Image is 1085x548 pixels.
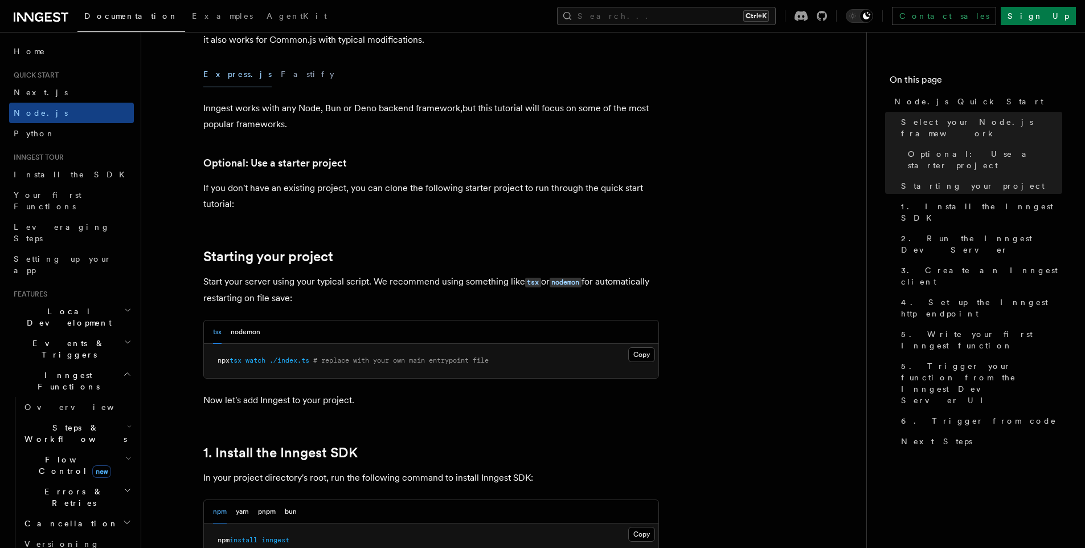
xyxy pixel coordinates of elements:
a: 3. Create an Inngest client [896,260,1062,292]
span: Your first Functions [14,190,81,211]
span: AgentKit [267,11,327,21]
code: nodemon [550,278,582,287]
span: Examples [192,11,253,21]
a: Optional: Use a starter project [203,155,347,171]
a: 1. Install the Inngest SDK [896,196,1062,228]
a: 6. Trigger from code [896,411,1062,431]
a: Next Steps [896,431,1062,452]
span: Flow Control [20,454,125,477]
a: 2. Run the Inngest Dev Server [896,228,1062,260]
a: Optional: Use a starter project [903,144,1062,176]
button: Local Development [9,301,134,333]
a: Python [9,123,134,144]
a: 5. Trigger your function from the Inngest Dev Server UI [896,356,1062,411]
span: watch [245,356,265,364]
a: Home [9,41,134,62]
a: Contact sales [892,7,996,25]
a: Node.js Quick Start [890,91,1062,112]
span: 4. Set up the Inngest http endpoint [901,297,1062,319]
span: Python [14,129,55,138]
a: tsx [525,276,541,287]
a: 1. Install the Inngest SDK [203,445,358,461]
a: Node.js [9,103,134,123]
span: Setting up your app [14,254,112,275]
a: AgentKit [260,3,334,31]
a: 5. Write your first Inngest function [896,324,1062,356]
span: tsx [230,356,241,364]
span: Node.js [14,108,68,117]
p: Now let's add Inngest to your project. [203,392,659,408]
span: Errors & Retries [20,486,124,509]
button: Search...Ctrl+K [557,7,776,25]
a: 4. Set up the Inngest http endpoint [896,292,1062,324]
span: 5. Trigger your function from the Inngest Dev Server UI [901,360,1062,406]
span: Inngest Functions [9,370,123,392]
a: Install the SDK [9,164,134,185]
span: inngest [261,536,289,544]
span: Quick start [9,71,59,80]
span: npm [218,536,230,544]
button: Express.js [203,62,272,87]
span: Node.js Quick Start [894,96,1043,107]
span: Optional: Use a starter project [908,148,1062,171]
button: Toggle dark mode [846,9,873,23]
code: tsx [525,278,541,287]
button: tsx [213,320,222,344]
a: Next.js [9,82,134,103]
span: Next.js [14,88,68,97]
button: Inngest Functions [9,365,134,397]
a: nodemon [550,276,582,287]
p: In your project directory's root, run the following command to install Inngest SDK: [203,470,659,486]
span: npx [218,356,230,364]
span: Overview [24,403,142,412]
button: Copy [628,527,655,542]
span: Events & Triggers [9,338,124,360]
span: Documentation [84,11,178,21]
p: Start your server using your typical script. We recommend using something like or for automatical... [203,274,659,306]
span: ./index.ts [269,356,309,364]
span: Home [14,46,46,57]
button: Errors & Retries [20,481,134,513]
button: Events & Triggers [9,333,134,365]
span: 5. Write your first Inngest function [901,328,1062,351]
a: Setting up your app [9,249,134,281]
button: Copy [628,347,655,362]
span: Install the SDK [14,170,132,179]
span: 2. Run the Inngest Dev Server [901,233,1062,255]
span: 1. Install the Inngest SDK [901,201,1062,224]
span: Cancellation [20,518,118,529]
span: Inngest tour [9,153,64,162]
a: Select your Node.js framework [896,112,1062,144]
button: nodemon [231,320,260,344]
p: Inngest works with any Node, Bun or Deno backend framework,but this tutorial will focus on some o... [203,100,659,132]
span: 6. Trigger from code [901,415,1057,427]
span: Features [9,290,47,299]
a: Leveraging Steps [9,217,134,249]
kbd: Ctrl+K [743,10,769,22]
a: Starting your project [203,249,333,265]
button: yarn [236,500,249,523]
span: # replace with your own main entrypoint file [313,356,489,364]
button: Cancellation [20,513,134,534]
span: Local Development [9,306,124,328]
button: Fastify [281,62,334,87]
button: pnpm [258,500,276,523]
a: Sign Up [1001,7,1076,25]
a: Starting your project [896,176,1062,196]
span: Steps & Workflows [20,422,127,445]
span: 3. Create an Inngest client [901,265,1062,287]
button: npm [213,500,227,523]
a: Documentation [77,3,185,32]
span: install [230,536,257,544]
span: new [92,465,111,478]
span: Starting your project [901,180,1045,192]
span: Next Steps [901,436,972,447]
span: Select your Node.js framework [901,116,1062,139]
button: Flow Controlnew [20,449,134,481]
a: Examples [185,3,260,31]
a: Your first Functions [9,185,134,217]
a: Overview [20,397,134,417]
p: If you don't have an existing project, you can clone the following starter project to run through... [203,180,659,212]
span: Leveraging Steps [14,222,110,243]
button: bun [285,500,297,523]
